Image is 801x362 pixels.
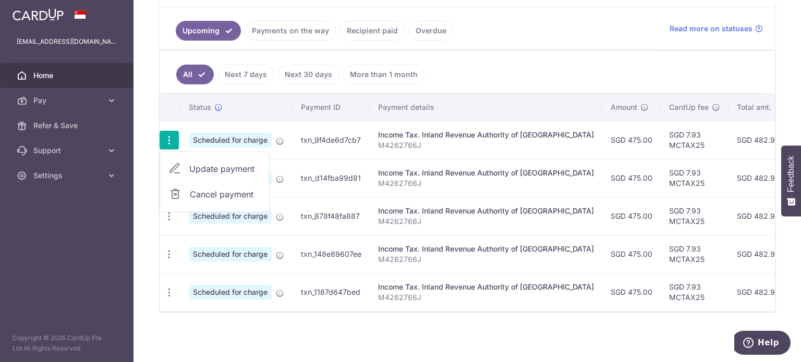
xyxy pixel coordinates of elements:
a: Next 30 days [278,65,339,84]
td: SGD 7.93 MCTAX25 [661,197,729,235]
div: Income Tax. Inland Revenue Authority of [GEOGRAPHIC_DATA] [378,282,594,292]
td: SGD 7.93 MCTAX25 [661,273,729,311]
span: Settings [33,170,102,181]
td: SGD 475.00 [602,273,661,311]
td: SGD 482.93 [729,159,791,197]
td: SGD 475.00 [602,235,661,273]
div: Income Tax. Inland Revenue Authority of [GEOGRAPHIC_DATA] [378,130,594,140]
span: Home [33,70,102,81]
p: M4262766J [378,216,594,227]
iframe: Opens a widget where you can find more information [734,331,791,357]
th: Payment ID [293,94,370,121]
span: Scheduled for charge [189,133,272,147]
td: txn_148e89607ee [293,235,370,273]
p: M4262766J [378,254,594,265]
span: Amount [611,102,637,113]
span: Status [189,102,211,113]
a: Next 7 days [218,65,274,84]
div: Income Tax. Inland Revenue Authority of [GEOGRAPHIC_DATA] [378,206,594,216]
button: Feedback - Show survey [781,145,801,216]
span: Feedback [786,156,796,192]
td: SGD 475.00 [602,197,661,235]
a: Payments on the way [245,21,336,41]
span: CardUp fee [669,102,709,113]
td: SGD 7.93 MCTAX25 [661,159,729,197]
td: SGD 475.00 [602,159,661,197]
p: M4262766J [378,140,594,151]
img: CardUp [13,8,64,21]
td: SGD 475.00 [602,121,661,159]
td: SGD 7.93 MCTAX25 [661,121,729,159]
td: txn_878f48fa887 [293,197,370,235]
div: Income Tax. Inland Revenue Authority of [GEOGRAPHIC_DATA] [378,168,594,178]
span: Read more on statuses [670,23,753,34]
a: All [176,65,214,84]
td: SGD 7.93 MCTAX25 [661,235,729,273]
div: Income Tax. Inland Revenue Authority of [GEOGRAPHIC_DATA] [378,244,594,254]
p: M4262766J [378,178,594,189]
a: Read more on statuses [670,23,763,34]
td: txn_9f4de6d7cb7 [293,121,370,159]
span: Total amt. [737,102,771,113]
a: More than 1 month [343,65,424,84]
th: Payment details [370,94,602,121]
span: Scheduled for charge [189,285,272,299]
td: txn_d14fba99d81 [293,159,370,197]
a: Overdue [409,21,453,41]
a: Upcoming [176,21,241,41]
td: SGD 482.93 [729,121,791,159]
p: M4262766J [378,292,594,303]
span: Scheduled for charge [189,247,272,261]
td: SGD 482.93 [729,197,791,235]
span: Scheduled for charge [189,209,272,223]
p: [EMAIL_ADDRESS][DOMAIN_NAME] [17,36,117,47]
span: Refer & Save [33,120,102,131]
td: SGD 482.93 [729,235,791,273]
a: Recipient paid [340,21,405,41]
td: SGD 482.93 [729,273,791,311]
span: Support [33,145,102,156]
td: txn_1187d647bed [293,273,370,311]
span: Pay [33,95,102,106]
